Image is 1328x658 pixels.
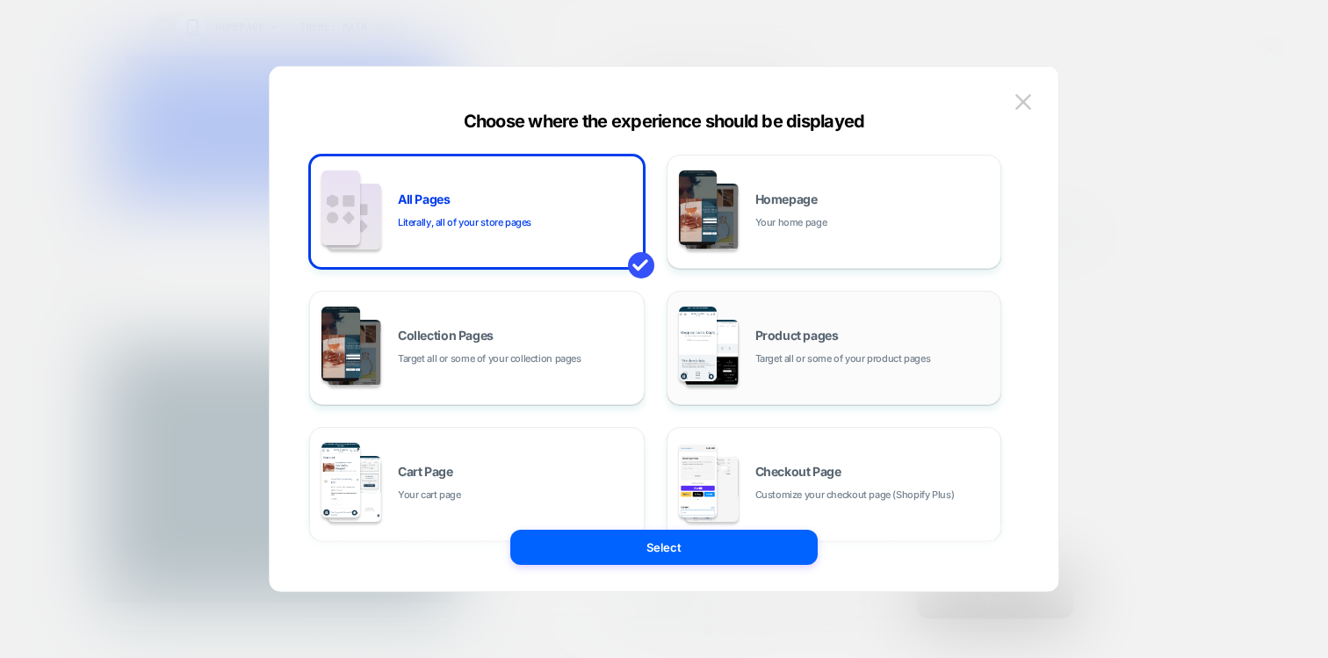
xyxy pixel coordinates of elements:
[193,560,369,598] img: With Clarity Logo
[755,193,818,206] span: Homepage
[249,457,319,472] span: Need Help?
[270,111,1058,132] div: Choose where the experience should be displayed
[510,530,818,565] button: Select
[1015,94,1031,109] img: close
[755,487,955,503] span: Customize your checkout page (Shopify Plus)
[755,351,931,367] span: Target all or some of your product pages
[212,446,330,481] button: Need Help?
[755,466,841,478] span: Checkout Page
[755,214,827,231] span: Your home page
[755,329,839,342] span: Product pages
